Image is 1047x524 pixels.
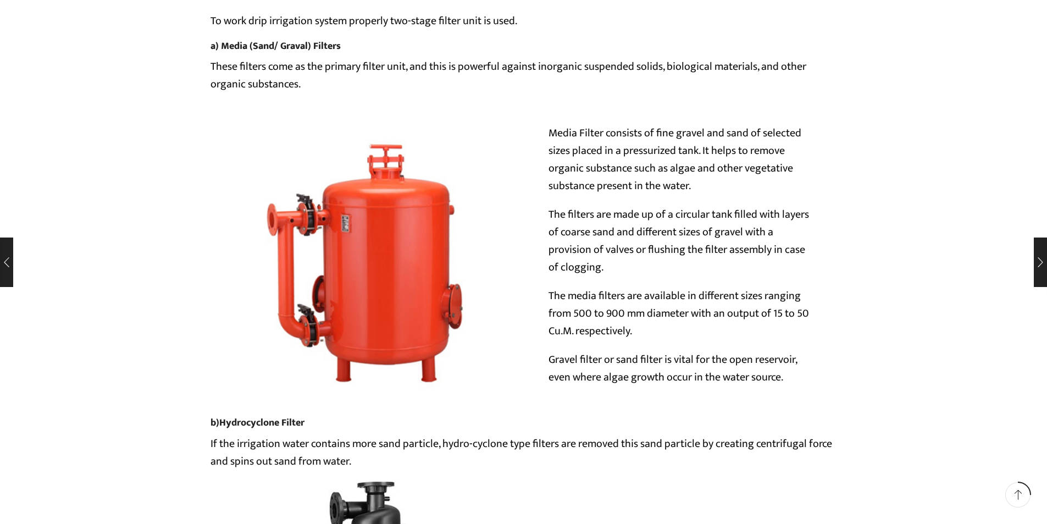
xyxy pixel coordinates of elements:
[549,351,812,386] p: Gravel filter or sand filter is vital for the open reservoir, even where algae growth occur in th...
[210,104,524,417] img: sand filter
[549,206,812,276] p: The filters are made up of a circular tank filled with layers of coarse sand and different sizes ...
[549,124,812,195] p: Media Filter consists of fine gravel and sand of selected sizes placed in a pressurized tank. It ...
[210,12,837,30] p: To work drip irrigation system properly two-stage filter unit is used.
[549,287,812,340] p: The media filters are available in different sizes ranging from 500 to 900 mm diameter with an ou...
[210,435,837,470] p: If the irrigation water contains more sand particle, hydro-cyclone type filters are removed this ...
[219,415,304,431] strong: Hydrocyclone Filter
[210,58,837,93] p: These filters come as the primary filter unit, and this is powerful against inorganic suspended s...
[210,38,341,54] a: a) Media (Sand/ Graval) Filters
[210,415,304,431] a: b)Hydrocyclone Filter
